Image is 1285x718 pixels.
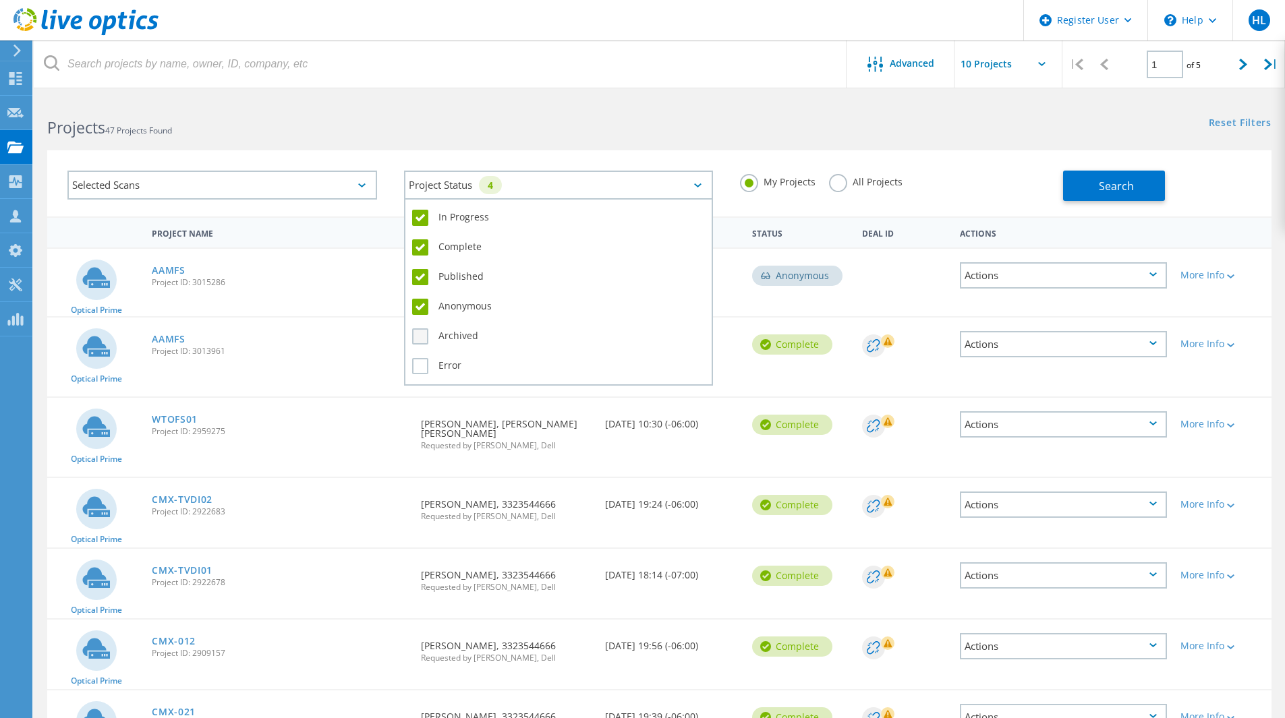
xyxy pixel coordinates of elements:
span: Project ID: 3015286 [152,278,407,287]
div: Actions [960,562,1167,589]
b: Projects [47,117,105,138]
div: [PERSON_NAME], 3323544666 [414,478,598,534]
div: More Info [1180,419,1265,429]
span: of 5 [1187,59,1201,71]
button: Search [1063,171,1165,201]
div: More Info [1180,641,1265,651]
label: Anonymous [412,299,706,315]
div: Actions [960,411,1167,438]
div: [PERSON_NAME], [PERSON_NAME] [PERSON_NAME] [414,398,598,463]
span: Project ID: 3013961 [152,347,407,355]
span: Optical Prime [71,455,122,463]
a: CMX-021 [152,707,196,717]
span: Optical Prime [71,306,122,314]
div: Complete [752,495,832,515]
div: More Info [1180,270,1265,280]
label: Error [412,358,706,374]
div: Deal Id [855,220,953,245]
span: Project ID: 2922678 [152,578,407,587]
div: 4 [479,176,502,194]
div: [PERSON_NAME], 3323544666 [414,620,598,676]
span: Project ID: 2909157 [152,649,407,657]
div: Status [745,220,855,245]
span: 47 Projects Found [105,125,172,136]
label: Archived [412,328,706,345]
span: HL [1252,15,1266,26]
div: [DATE] 19:56 (-06:00) [598,620,745,664]
a: Live Optics Dashboard [13,28,159,38]
span: Project ID: 2922683 [152,508,407,516]
div: Complete [752,636,832,657]
span: Advanced [890,59,934,68]
a: Reset Filters [1209,118,1272,129]
div: [DATE] 18:14 (-07:00) [598,549,745,593]
span: Optical Prime [71,606,122,614]
div: Complete [752,415,832,435]
label: Published [412,269,706,285]
span: Optical Prime [71,677,122,685]
a: CMX-012 [152,636,196,646]
div: Selected Scans [67,171,377,200]
div: Actions [960,331,1167,357]
div: Actions [960,491,1167,518]
span: Optical Prime [71,535,122,543]
div: Complete [752,334,832,355]
div: Anonymous [752,266,843,286]
svg: \n [1164,14,1176,26]
div: Complete [752,566,832,586]
a: WTOFS01 [152,415,198,424]
span: Requested by [PERSON_NAME], Dell [421,442,591,450]
label: Complete [412,239,706,256]
input: Search projects by name, owner, ID, company, etc [34,40,847,88]
span: Optical Prime [71,375,122,383]
div: Actions [960,262,1167,289]
span: Project ID: 2959275 [152,427,407,436]
span: Requested by [PERSON_NAME], Dell [421,583,591,591]
label: All Projects [829,174,903,187]
span: Search [1099,179,1134,193]
div: [DATE] 19:24 (-06:00) [598,478,745,522]
div: [PERSON_NAME], 3323544666 [414,549,598,605]
span: Requested by [PERSON_NAME], Dell [421,654,591,662]
div: Project Status [404,171,714,200]
label: In Progress [412,210,706,226]
div: | [1257,40,1285,88]
div: Project Name [145,220,414,245]
a: CMX-TVDI01 [152,566,212,575]
a: CMX-TVDI02 [152,495,212,504]
div: More Info [1180,339,1265,349]
div: More Info [1180,570,1265,580]
a: AAMFS [152,266,185,275]
div: | [1062,40,1090,88]
div: More Info [1180,500,1265,509]
div: Actions [953,220,1174,245]
a: AAMFS [152,334,185,344]
div: [DATE] 10:30 (-06:00) [598,398,745,442]
label: My Projects [740,174,816,187]
span: Requested by [PERSON_NAME], Dell [421,512,591,520]
div: Actions [960,633,1167,659]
